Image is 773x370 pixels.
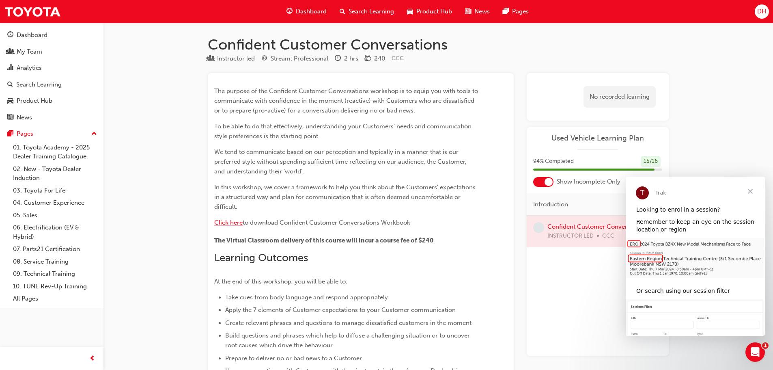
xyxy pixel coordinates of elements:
[217,54,255,63] div: Instructor led
[474,7,490,16] span: News
[16,80,62,89] div: Search Learning
[340,6,345,17] span: search-icon
[208,36,669,54] h1: Confident Customer Conversations
[459,3,496,20] a: news-iconNews
[757,7,766,16] span: DH
[17,30,47,40] div: Dashboard
[533,200,568,209] span: Introduction
[533,157,574,166] span: 94 % Completed
[208,55,214,63] span: learningResourceType_INSTRUCTOR_LED-icon
[3,93,100,108] a: Product Hub
[349,7,394,16] span: Search Learning
[3,28,100,43] a: Dashboard
[755,4,769,19] button: DH
[214,123,473,140] span: To be able to do that effectively, understanding your Customers' needs and communication style pr...
[286,6,293,17] span: guage-icon
[214,148,468,175] span: We tend to communicate based on our perception and typically in a manner that is our preferred st...
[3,44,100,59] a: My Team
[17,47,42,56] div: My Team
[10,255,100,268] a: 08. Service Training
[335,54,358,64] div: Duration
[296,7,327,16] span: Dashboard
[7,32,13,39] span: guage-icon
[557,177,620,186] span: Show Incomplete Only
[10,268,100,280] a: 09. Technical Training
[626,177,765,336] iframe: Intercom live chat message
[10,141,100,163] a: 01. Toyota Academy - 2025 Dealer Training Catalogue
[365,55,371,63] span: money-icon
[365,54,385,64] div: Price
[3,26,100,126] button: DashboardMy TeamAnalyticsSearch LearningProduct HubNews
[503,6,509,17] span: pages-icon
[400,3,459,20] a: car-iconProduct Hub
[261,54,328,64] div: Stream
[3,126,100,141] button: Pages
[261,55,267,63] span: target-icon
[214,237,434,244] span: The Virtual Classroom delivery of this course will incur a course fee of $240
[214,251,308,264] span: Learning Outcomes
[496,3,535,20] a: pages-iconPages
[745,342,765,362] iframe: Intercom live chat
[225,332,472,349] span: Build questions and phrases which help to diffuse a challenging situation or to uncover root caus...
[10,243,100,255] a: 07. Parts21 Certification
[10,197,100,209] a: 04. Customer Experience
[7,130,13,138] span: pages-icon
[10,163,100,184] a: 02. New - Toyota Dealer Induction
[10,221,100,243] a: 06. Electrification (EV & Hybrid)
[17,96,52,106] div: Product Hub
[225,355,362,362] span: Prepare to deliver no or bad news to a Customer
[3,110,100,125] a: News
[243,219,410,226] span: to download Confident Customer Conversations Workbook
[89,354,95,364] span: prev-icon
[10,184,100,197] a: 03. Toyota For Life
[335,55,341,63] span: clock-icon
[10,280,100,293] a: 10. TUNE Rev-Up Training
[17,113,32,122] div: News
[762,342,769,349] span: 1
[280,3,333,20] a: guage-iconDashboard
[584,86,656,108] div: No recorded learning
[214,87,480,114] span: The purpose of the Confident Customer Conversations workshop is to equip you with tools to commun...
[10,209,100,222] a: 05. Sales
[208,54,255,64] div: Type
[7,65,13,72] span: chart-icon
[333,3,400,20] a: search-iconSearch Learning
[10,292,100,305] a: All Pages
[3,77,100,92] a: Search Learning
[4,2,61,21] img: Trak
[225,294,388,301] span: Take cues from body language and respond appropriately
[416,7,452,16] span: Product Hub
[225,306,456,314] span: Apply the 7 elements of Customer expectations to your Customer communication
[407,6,413,17] span: car-icon
[533,134,662,143] a: Used Vehicle Learning Plan
[91,129,97,139] span: up-icon
[7,48,13,56] span: people-icon
[392,55,404,62] span: Learning resource code
[214,278,347,285] span: At the end of this workshop, you will be able to:
[17,63,42,73] div: Analytics
[17,129,33,138] div: Pages
[7,81,13,89] span: search-icon
[512,7,529,16] span: Pages
[7,97,13,105] span: car-icon
[7,114,13,121] span: news-icon
[271,54,328,63] div: Stream: Professional
[374,54,385,63] div: 240
[3,61,100,76] a: Analytics
[214,219,243,226] a: Click here
[225,319,472,327] span: Create relevant phrases and questions to manage dissatisfied customers in the moment
[533,222,544,233] span: learningRecordVerb_NONE-icon
[214,184,477,210] span: In this workshop, we cover a framework to help you think about the Customers' expectations in a s...
[344,54,358,63] div: 2 hrs
[641,156,661,167] div: 15 / 16
[465,6,471,17] span: news-icon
